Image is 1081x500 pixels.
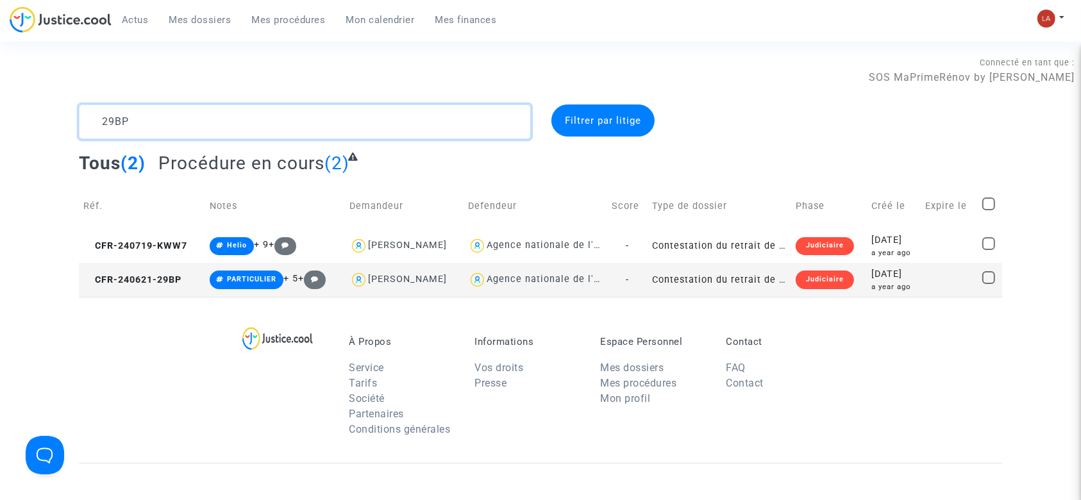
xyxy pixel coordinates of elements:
[600,362,664,374] a: Mes dossiers
[796,271,854,288] div: Judiciaire
[324,153,349,174] span: (2)
[425,10,507,29] a: Mes finances
[242,10,336,29] a: Mes procédures
[1037,10,1055,28] img: 3f9b7d9779f7b0ffc2b90d026f0682a9
[349,377,377,389] a: Tarifs
[10,6,112,33] img: jc-logo.svg
[626,240,629,251] span: -
[871,247,917,258] div: a year ago
[600,392,650,404] a: Mon profil
[474,377,507,389] a: Presse
[349,392,385,404] a: Société
[112,10,159,29] a: Actus
[349,237,368,255] img: icon-user.svg
[346,14,415,26] span: Mon calendrier
[349,423,450,435] a: Conditions générales
[871,233,917,247] div: [DATE]
[169,14,231,26] span: Mes dossiers
[726,362,746,374] a: FAQ
[336,10,425,29] a: Mon calendrier
[474,362,523,374] a: Vos droits
[158,153,324,174] span: Procédure en cours
[269,239,296,250] span: +
[345,183,464,229] td: Demandeur
[871,281,917,292] div: a year ago
[867,183,921,229] td: Créé le
[349,362,384,374] a: Service
[122,14,149,26] span: Actus
[159,10,242,29] a: Mes dossiers
[871,267,917,281] div: [DATE]
[228,275,277,283] span: PARTICULIER
[607,183,648,229] td: Score
[121,153,146,174] span: (2)
[791,183,867,229] td: Phase
[349,336,455,347] p: À Propos
[435,14,497,26] span: Mes finances
[205,183,345,229] td: Notes
[349,408,404,420] a: Partenaires
[79,183,205,229] td: Réf.
[487,274,628,285] div: Agence nationale de l'habitat
[283,273,298,284] span: + 5
[468,237,487,255] img: icon-user.svg
[242,327,314,350] img: logo-lg.svg
[368,274,447,285] div: [PERSON_NAME]
[648,183,791,229] td: Type de dossier
[600,336,707,347] p: Espace Personnel
[252,14,326,26] span: Mes procédures
[83,240,187,251] span: CFR-240719-KWW7
[349,271,368,289] img: icon-user.svg
[487,240,628,251] div: Agence nationale de l'habitat
[648,263,791,297] td: Contestation du retrait de [PERSON_NAME] par l'ANAH
[228,241,247,249] span: Helio
[79,153,121,174] span: Tous
[474,336,581,347] p: Informations
[726,377,764,389] a: Contact
[26,436,64,474] iframe: Help Scout Beacon - Open
[921,183,978,229] td: Expire le
[565,115,641,126] span: Filtrer par litige
[726,336,832,347] p: Contact
[626,274,629,285] span: -
[648,229,791,263] td: Contestation du retrait de [PERSON_NAME] par l'ANAH (mandataire)
[83,274,181,285] span: CFR-240621-29BP
[980,58,1075,67] span: Connecté en tant que :
[796,237,854,255] div: Judiciaire
[600,377,676,389] a: Mes procédures
[464,183,607,229] td: Defendeur
[368,240,447,251] div: [PERSON_NAME]
[298,273,326,284] span: +
[254,239,269,250] span: + 9
[468,271,487,289] img: icon-user.svg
